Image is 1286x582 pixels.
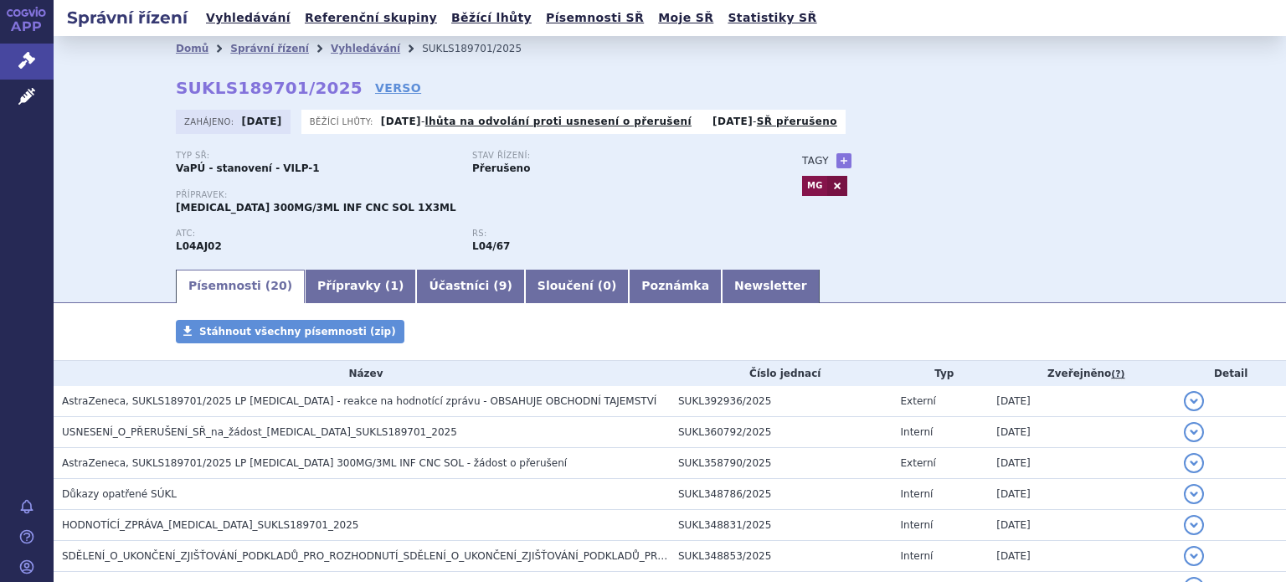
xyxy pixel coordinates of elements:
[1184,515,1204,535] button: detail
[62,550,692,562] span: SDĚLENÍ_O_UKONČENÍ_ZJIŠŤOVÁNÍ_PODKLADŮ_PRO_ROZHODNUTÍ_SDĚLENÍ_O_UKONČENÍ_ZJIŠŤOVÁNÍ_PODKLADŮ_PRO_ROZ
[472,229,752,239] p: RS:
[1184,453,1204,473] button: detail
[901,550,934,562] span: Interní
[757,116,837,127] a: SŘ přerušeno
[54,361,670,386] th: Název
[305,270,416,303] a: Přípravky (1)
[901,457,936,469] span: Externí
[988,361,1175,386] th: Zveřejněno
[670,479,892,510] td: SUKL348786/2025
[629,270,722,303] a: Poznámka
[1175,361,1286,386] th: Detail
[62,457,567,469] span: AstraZeneca, SUKLS189701/2025 LP Ultomiris 300MG/3ML INF CNC SOL - žádost o přerušení
[892,361,989,386] th: Typ
[670,448,892,479] td: SUKL358790/2025
[201,7,296,29] a: Vyhledávání
[670,541,892,572] td: SUKL348853/2025
[670,510,892,541] td: SUKL348831/2025
[988,448,1175,479] td: [DATE]
[499,279,507,292] span: 9
[723,7,821,29] a: Statistiky SŘ
[653,7,718,29] a: Moje SŘ
[300,7,442,29] a: Referenční skupiny
[176,78,363,98] strong: SUKLS189701/2025
[472,240,510,252] strong: ravulizumab
[62,426,457,438] span: USNESENÍ_O_PŘERUŠENÍ_SŘ_na_žádost_ULTOMIRIS_SUKLS189701_2025
[1184,422,1204,442] button: detail
[176,43,208,54] a: Domů
[472,162,530,174] strong: Přerušeno
[541,7,649,29] a: Písemnosti SŘ
[988,541,1175,572] td: [DATE]
[176,202,456,214] span: [MEDICAL_DATA] 300MG/3ML INF CNC SOL 1X3ML
[525,270,629,303] a: Sloučení (0)
[836,153,851,168] a: +
[381,115,692,128] p: -
[988,417,1175,448] td: [DATE]
[62,519,359,531] span: HODNOTÍCÍ_ZPRÁVA_ULTOMIRIS_SUKLS189701_2025
[54,6,201,29] h2: Správní řízení
[176,240,222,252] strong: RAVULIZUMAB
[670,361,892,386] th: Číslo jednací
[62,395,656,407] span: AstraZeneca, SUKLS189701/2025 LP Ultomiris - reakce na hodnotící zprávu - OBSAHUJE OBCHODNÍ TAJEM...
[331,43,400,54] a: Vyhledávání
[242,116,282,127] strong: [DATE]
[390,279,399,292] span: 1
[1184,391,1204,411] button: detail
[988,510,1175,541] td: [DATE]
[1184,546,1204,566] button: detail
[199,326,396,337] span: Stáhnout všechny písemnosti (zip)
[176,270,305,303] a: Písemnosti (20)
[802,176,827,196] a: MG
[722,270,820,303] a: Newsletter
[446,7,537,29] a: Běžící lhůty
[901,395,936,407] span: Externí
[670,417,892,448] td: SUKL360792/2025
[176,190,769,200] p: Přípravek:
[184,115,237,128] span: Zahájeno:
[176,151,455,161] p: Typ SŘ:
[901,488,934,500] span: Interní
[712,116,753,127] strong: [DATE]
[670,386,892,417] td: SUKL392936/2025
[270,279,286,292] span: 20
[603,279,611,292] span: 0
[425,116,692,127] a: lhůta na odvolání proti usnesení o přerušení
[375,80,421,96] a: VERSO
[472,151,752,161] p: Stav řízení:
[176,320,404,343] a: Stáhnout všechny písemnosti (zip)
[176,229,455,239] p: ATC:
[901,519,934,531] span: Interní
[310,115,377,128] span: Běžící lhůty:
[802,151,829,171] h3: Tagy
[988,479,1175,510] td: [DATE]
[1111,368,1124,380] abbr: (?)
[176,162,320,174] strong: VaPÚ - stanovení - VILP-1
[230,43,309,54] a: Správní řízení
[901,426,934,438] span: Interní
[988,386,1175,417] td: [DATE]
[422,36,543,61] li: SUKLS189701/2025
[1184,484,1204,504] button: detail
[62,488,177,500] span: Důkazy opatřené SÚKL
[381,116,421,127] strong: [DATE]
[416,270,524,303] a: Účastníci (9)
[712,115,837,128] p: -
